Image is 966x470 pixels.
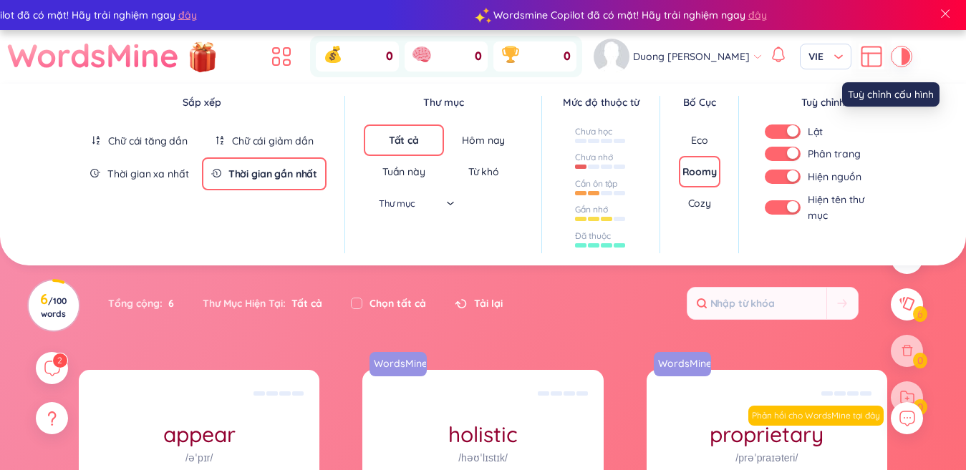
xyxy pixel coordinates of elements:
div: Thời gian gần nhất [228,167,317,181]
div: Tuần này [382,165,425,179]
div: Roomy [682,165,717,179]
div: Bố Cục [679,94,720,110]
span: 0 [564,49,571,64]
a: avatar [594,39,633,74]
h3: 6 [37,293,69,319]
span: đây [723,7,742,23]
div: Thời gian xa nhất [107,167,189,181]
img: flashSalesIcon.a7f4f837.png [188,35,217,78]
span: sort-ascending [91,135,101,145]
div: Từ khó [468,165,499,179]
div: Chữ cái giảm dần [232,134,314,148]
div: Cozy [688,196,711,210]
h1: /prəˈpraɪəteri/ [735,450,798,466]
div: Chưa nhớ [575,152,612,163]
div: Gần nhớ [575,204,607,215]
span: Hiện tên thư mục [808,192,882,223]
sup: 2 [53,353,67,368]
span: Tải lại [474,295,503,311]
input: Nhập từ khóa [687,288,826,319]
span: Tất cả [286,297,322,310]
span: field-time [211,168,221,178]
a: WordsMine [370,352,433,376]
img: avatar [594,39,629,74]
h1: /həʊˈlɪstɪk/ [458,450,508,466]
span: Duong [PERSON_NAME] [633,49,750,64]
span: Phân trang [808,146,861,162]
div: Đã thuộc [575,230,610,242]
span: sort-descending [215,135,225,145]
div: Chữ cái tăng dần [108,134,188,148]
div: Thư mục [364,94,523,110]
div: Chưa học [575,126,612,137]
span: 0 [475,49,482,64]
span: VIE [808,49,843,64]
div: Tổng cộng : [108,288,188,318]
span: 2 [57,355,62,366]
div: Tuỳ chỉnh [758,94,889,110]
div: Thư Mục Hiện Tại : [188,288,337,318]
div: Sắp xếp [77,94,327,110]
div: Eco [691,133,708,147]
h1: /əˈpɪr/ [185,450,213,466]
a: WordsMine [368,356,428,371]
div: Tuỳ chỉnh cấu hình [842,82,940,107]
span: 0 [386,49,393,64]
span: / 100 words [41,295,67,319]
span: đây [153,7,172,23]
a: WordsMine [7,30,179,81]
span: 6 [163,295,174,311]
span: Lật [808,124,823,139]
div: Cần ôn tập [575,178,617,190]
a: WordsMine [654,352,717,376]
label: Chọn tất cả [370,295,426,311]
h1: holistic [362,422,603,447]
h1: proprietary [647,422,887,447]
div: Hôm nay [462,133,505,147]
div: Mức độ thuộc từ [561,94,642,110]
div: Tất cả [389,133,419,147]
a: WordsMine [652,356,713,371]
span: field-time [90,168,100,178]
h1: appear [79,422,319,447]
span: Hiện nguồn [808,169,861,185]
